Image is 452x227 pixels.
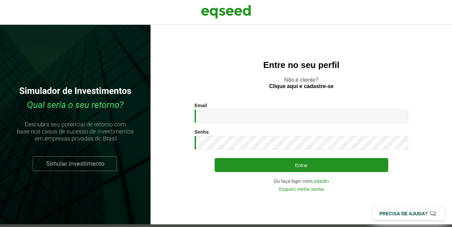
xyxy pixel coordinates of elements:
[269,84,333,89] a: Clique aqui e cadastre-se
[215,158,388,172] button: Entrar
[195,130,209,134] label: Senha
[201,3,251,20] img: EqSeed Logo
[164,77,439,89] p: Não é cliente?
[195,179,408,183] div: Ou faça login com
[195,103,207,108] label: Email
[164,60,439,70] h2: Entre no seu perfil
[311,179,329,183] a: LinkedIn
[279,187,324,192] a: Esqueci minha senha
